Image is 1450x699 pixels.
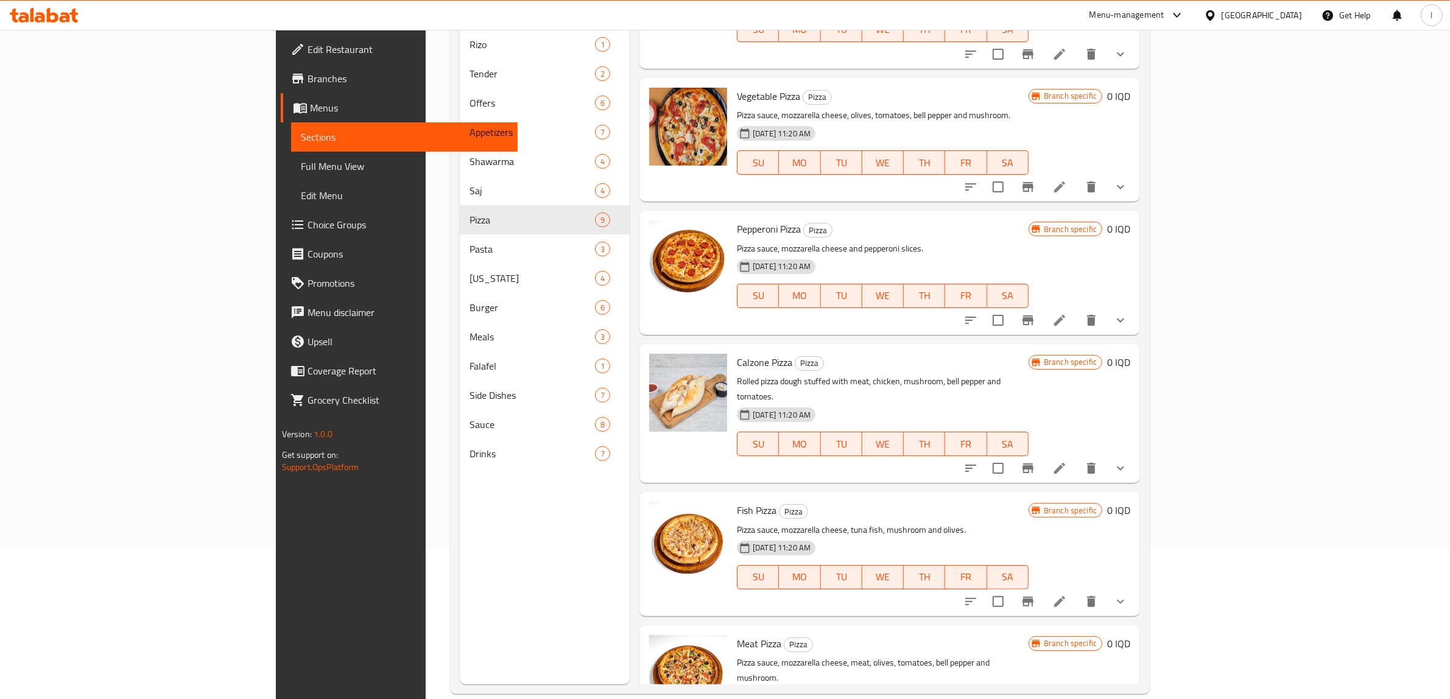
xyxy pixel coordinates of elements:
span: Select to update [985,455,1011,481]
a: Branches [281,64,518,93]
div: items [595,125,610,139]
span: 9 [596,214,610,226]
span: Saj [470,183,595,198]
span: TU [826,287,857,304]
span: TU [826,568,857,586]
span: Side Dishes [470,388,595,402]
div: items [595,329,610,344]
button: FR [945,432,987,456]
h6: 0 IQD [1107,635,1130,652]
span: Branch specific [1039,638,1102,649]
span: Pizza [795,356,823,370]
button: show more [1106,172,1135,202]
span: WE [867,154,899,172]
a: Edit menu item [1052,180,1067,194]
span: l [1431,9,1432,22]
div: Rizo [470,37,595,52]
span: FR [950,287,982,304]
img: Calzone Pizza [649,354,727,432]
div: Menu-management [1089,8,1164,23]
div: Pizza [803,90,832,105]
span: 3 [596,244,610,255]
button: Branch-specific-item [1013,587,1043,616]
button: WE [862,284,904,308]
span: 4 [596,156,610,167]
button: MO [779,150,820,175]
p: Pizza sauce, mozzarella cheese, meat, olives, tomatoes, bell pepper and mushroom. [737,655,1029,686]
span: TH [909,435,940,453]
div: items [595,37,610,52]
span: Grocery Checklist [308,393,509,407]
nav: Menu sections [460,25,630,473]
span: SU [742,568,774,586]
img: Pepperoni Pizza [649,220,727,298]
span: Calzone Pizza [737,353,792,371]
span: MO [784,154,815,172]
button: Branch-specific-item [1013,172,1043,202]
a: Coverage Report [281,356,518,385]
span: Drinks [470,446,595,461]
a: Menus [281,93,518,122]
a: Choice Groups [281,210,518,239]
button: SA [987,432,1029,456]
span: [DATE] 11:20 AM [748,409,815,421]
div: Falafel1 [460,351,630,381]
span: [US_STATE] [470,271,595,286]
span: Pepperoni Pizza [737,220,801,238]
div: Appetizers [470,125,595,139]
span: SU [742,154,774,172]
span: Vegetable Pizza [737,87,800,105]
span: Branch specific [1039,223,1102,235]
button: TH [904,432,945,456]
span: 8 [596,419,610,430]
div: Sauce [470,417,595,432]
span: Branch specific [1039,90,1102,102]
a: Support.OpsPlatform [282,459,359,475]
button: WE [862,432,904,456]
span: TH [909,568,940,586]
span: Promotions [308,276,509,290]
a: Full Menu View [291,152,518,181]
span: WE [867,568,899,586]
span: TH [909,154,940,172]
span: SA [992,287,1024,304]
button: delete [1077,306,1106,335]
button: delete [1077,172,1106,202]
span: Pasta [470,242,595,256]
span: Branch specific [1039,356,1102,368]
button: Branch-specific-item [1013,306,1043,335]
div: items [595,300,610,315]
div: items [595,388,610,402]
span: [DATE] 11:20 AM [748,128,815,139]
span: Shawarma [470,154,595,169]
button: show more [1106,587,1135,616]
span: 3 [596,331,610,343]
a: Grocery Checklist [281,385,518,415]
div: items [595,96,610,110]
button: sort-choices [956,454,985,483]
span: Pizza [780,505,808,519]
span: Pizza [804,223,832,237]
span: Coverage Report [308,364,509,378]
div: Pizza [779,504,808,519]
h6: 0 IQD [1107,220,1130,237]
button: SU [737,150,779,175]
div: Pizza [803,223,832,237]
button: SA [987,150,1029,175]
span: Tender [470,66,595,81]
div: [GEOGRAPHIC_DATA] [1222,9,1302,22]
span: Get support on: [282,447,338,463]
span: Pizza [784,638,812,652]
span: SA [992,154,1024,172]
div: items [595,154,610,169]
button: Branch-specific-item [1013,454,1043,483]
span: SA [992,568,1024,586]
div: Pasta3 [460,234,630,264]
button: show more [1106,40,1135,69]
a: Edit menu item [1052,461,1067,476]
div: Sauce8 [460,410,630,439]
